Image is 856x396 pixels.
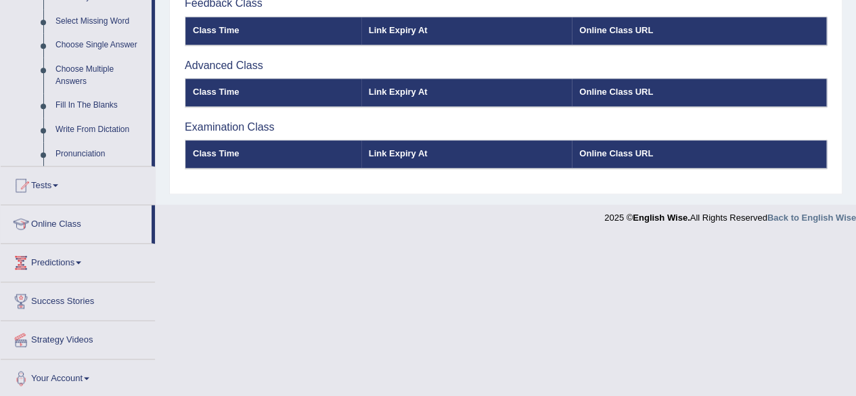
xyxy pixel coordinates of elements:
th: Online Class URL [572,140,826,169]
a: Your Account [1,359,155,393]
a: Success Stories [1,282,155,316]
th: Link Expiry At [361,79,572,107]
a: Pronunciation [49,142,152,167]
a: Select Missing Word [49,9,152,34]
strong: English Wise. [633,213,690,223]
a: Choose Multiple Answers [49,58,152,93]
th: Class Time [185,140,361,169]
div: 2025 © All Rights Reserved [604,204,856,224]
a: Choose Single Answer [49,33,152,58]
th: Link Expiry At [361,17,572,45]
th: Class Time [185,17,361,45]
a: Tests [1,167,155,200]
th: Link Expiry At [361,140,572,169]
a: Strategy Videos [1,321,155,355]
th: Class Time [185,79,361,107]
a: Back to English Wise [767,213,856,223]
th: Online Class URL [572,79,826,107]
a: Write From Dictation [49,118,152,142]
th: Online Class URL [572,17,826,45]
h3: Advanced Class [185,60,827,72]
a: Online Class [1,205,152,239]
a: Predictions [1,244,155,278]
a: Fill In The Blanks [49,93,152,118]
h3: Examination Class [185,121,827,133]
